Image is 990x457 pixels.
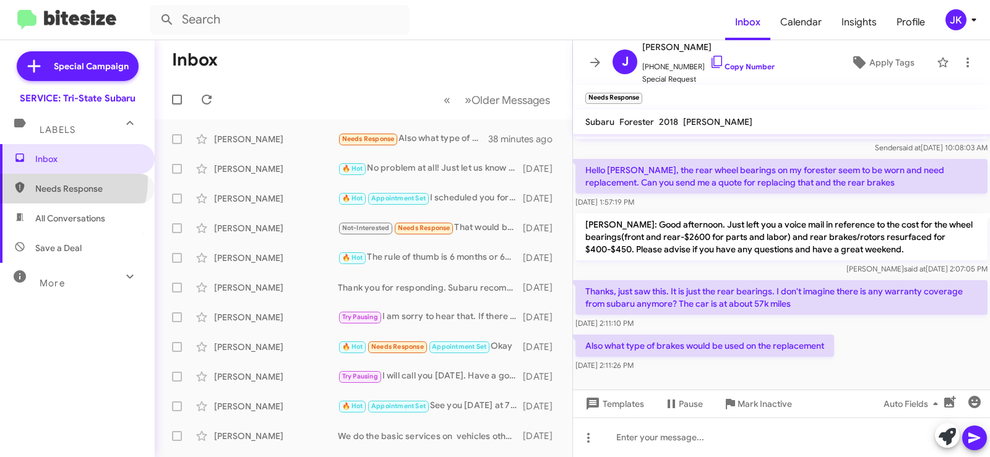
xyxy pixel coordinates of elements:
div: [PERSON_NAME] [214,370,338,383]
div: [PERSON_NAME] [214,281,338,294]
span: Needs Response [35,182,140,195]
span: 2018 [659,116,678,127]
div: [PERSON_NAME] [214,400,338,412]
span: [PERSON_NAME] [642,40,775,54]
div: [DATE] [523,400,562,412]
span: Appointment Set [432,343,486,351]
div: [PERSON_NAME] [214,311,338,323]
span: More [40,278,65,289]
a: Inbox [725,4,770,40]
span: Not-Interested [342,224,390,232]
button: Pause [654,393,713,415]
div: [DATE] [523,430,562,442]
div: No problem at all! Just let us know when you're ready to reschedule. [338,161,523,176]
button: Mark Inactive [713,393,802,415]
span: Mark Inactive [738,393,792,415]
div: See you [DATE] at 7:40. Have a good rest of your day. [338,399,523,413]
span: Labels [40,124,75,135]
span: Needs Response [371,343,424,351]
p: Also what type of brakes would be used on the replacement [575,335,834,357]
span: Try Pausing [342,313,378,321]
span: [PERSON_NAME] [DATE] 2:07:05 PM [846,264,988,273]
div: [PERSON_NAME] [214,192,338,205]
button: JK [935,9,976,30]
span: [PHONE_NUMBER] [642,54,775,73]
span: 🔥 Hot [342,194,363,202]
div: Thank you for responding. Subaru recommends every 6 months or 6000 miles whichever comes first. C... [338,281,523,294]
div: [DATE] [523,341,562,353]
p: Thanks, just saw this. It is just the rear bearings. I don't imagine there is any warranty covera... [575,280,988,315]
div: I am sorry to hear that. If there is anything we can do to win back your business, please let me ... [338,310,523,324]
div: I will call you [DATE]. Have a good trip. [338,369,523,383]
span: [DATE] 2:11:26 PM [575,361,634,370]
span: Apply Tags [869,51,915,74]
div: [PERSON_NAME] [214,163,338,175]
span: 🔥 Hot [342,164,363,173]
span: [DATE] 1:57:19 PM [575,197,634,207]
a: Calendar [770,4,832,40]
span: [PERSON_NAME] [683,116,752,127]
span: Appointment Set [371,402,426,410]
small: Needs Response [585,93,642,104]
span: All Conversations [35,212,105,224]
span: Inbox [35,153,140,165]
div: [PERSON_NAME] [214,252,338,264]
a: Insights [832,4,887,40]
span: Try Pausing [342,372,378,380]
div: We do the basic services on vehicles other than a Subaru. We were letting you know it was due for... [338,430,523,442]
div: I scheduled you for 9:40 on 10/14. See you soon and have a good day! [338,191,523,205]
div: [DATE] [523,222,562,234]
div: Okay [338,340,523,354]
span: « [444,92,450,108]
div: [DATE] [523,370,562,383]
div: Also what type of brakes would be used on the replacement [338,132,488,146]
p: Hello [PERSON_NAME], the rear wheel bearings on my forester seem to be worn and need replacement.... [575,159,988,194]
div: [PERSON_NAME] [214,222,338,234]
span: » [465,92,471,108]
div: [DATE] [523,252,562,264]
div: [PERSON_NAME] [214,430,338,442]
a: Profile [887,4,935,40]
a: Special Campaign [17,51,139,81]
span: Forester [619,116,654,127]
span: Subaru [585,116,614,127]
span: 🔥 Hot [342,343,363,351]
h1: Inbox [172,50,218,70]
span: Needs Response [398,224,450,232]
button: Templates [573,393,654,415]
nav: Page navigation example [437,87,557,113]
span: 🔥 Hot [342,254,363,262]
span: Appointment Set [371,194,426,202]
div: [DATE] [523,311,562,323]
span: Save a Deal [35,242,82,254]
button: Previous [436,87,458,113]
p: [PERSON_NAME]: Good afternoon. Just left you a voice mail in reference to the cost for the wheel ... [575,213,988,260]
span: 🔥 Hot [342,402,363,410]
span: Auto Fields [884,393,943,415]
button: Auto Fields [874,393,953,415]
div: The rule of thumb is 6 months or 6000 miles- whichever comes first. [338,250,523,265]
span: Needs Response [342,135,395,143]
button: Apply Tags [833,51,931,74]
span: J [622,52,629,72]
span: Sender [DATE] 10:08:03 AM [875,143,988,152]
div: That would be great, thanks [338,221,523,235]
div: [PERSON_NAME] [214,133,338,145]
span: Special Campaign [54,60,129,72]
span: [DATE] 2:11:10 PM [575,318,634,328]
button: Next [457,87,557,113]
div: SERVICE: Tri-State Subaru [20,92,136,105]
div: JK [945,9,966,30]
a: Copy Number [710,62,775,71]
div: [PERSON_NAME] [214,341,338,353]
span: Pause [679,393,703,415]
span: Special Request [642,73,775,85]
div: [DATE] [523,163,562,175]
span: Older Messages [471,93,550,107]
input: Search [150,5,410,35]
span: said at [899,143,921,152]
